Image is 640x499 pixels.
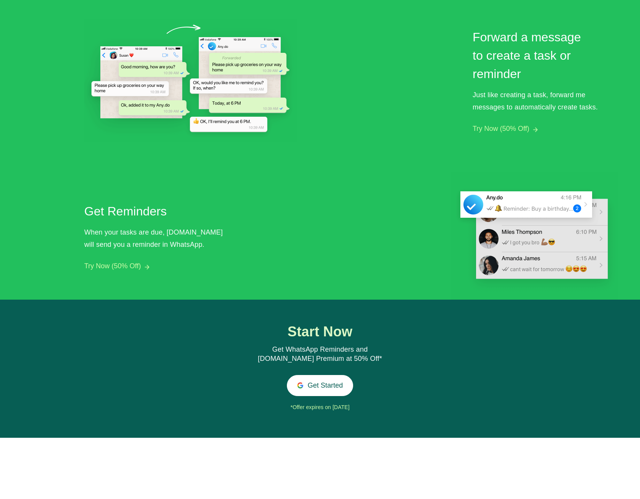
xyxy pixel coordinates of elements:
[84,19,297,142] img: Forward a message | WhatsApp Reminders
[287,375,353,396] button: Get Started
[145,265,149,269] img: arrow
[249,324,391,339] h1: Start Now
[451,172,618,300] img: Get Reminders in WhatsApp
[84,202,226,220] h2: Get Reminders
[84,262,141,270] button: Try Now (50% Off)
[473,89,618,113] div: Just like creating a task, forward me messages to automatically create tasks.
[249,345,391,364] div: Get WhatsApp Reminders and [DOMAIN_NAME] Premium at 50% Off*
[84,226,230,251] div: When your tasks are due, [DOMAIN_NAME] will send you a reminder in WhatsApp.
[209,402,431,413] div: *Offer expires on [DATE]
[533,127,538,132] img: arrow
[473,28,593,83] h2: Forward a message to create a task or reminder
[473,125,529,133] button: Try Now (50% Off)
